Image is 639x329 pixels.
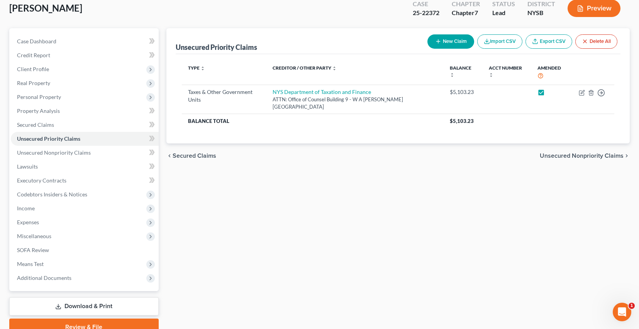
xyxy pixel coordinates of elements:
[166,153,216,159] button: chevron_left Secured Claims
[17,121,54,128] span: Secured Claims
[17,191,87,198] span: Codebtors Insiders & Notices
[492,9,515,17] div: Lead
[477,34,522,49] button: Import CSV
[182,114,444,128] th: Balance Total
[176,43,257,52] div: Unsecured Priority Claims
[11,174,159,188] a: Executory Contracts
[11,160,159,174] a: Lawsuits
[11,146,159,160] a: Unsecured Nonpriority Claims
[525,34,572,49] a: Export CSV
[11,243,159,257] a: SOFA Review
[17,219,39,225] span: Expenses
[11,104,159,118] a: Property Analysis
[17,80,50,86] span: Real Property
[452,9,480,17] div: Chapter
[273,89,371,95] a: NYS Department of Taxation and Finance
[540,153,630,159] button: Unsecured Nonpriority Claims chevron_right
[17,247,49,253] span: SOFA Review
[527,9,555,17] div: NYSB
[613,303,631,321] iframe: Intercom live chat
[17,66,49,72] span: Client Profile
[17,163,38,170] span: Lawsuits
[11,132,159,146] a: Unsecured Priority Claims
[166,153,173,159] i: chevron_left
[17,94,61,100] span: Personal Property
[17,205,35,211] span: Income
[11,48,159,62] a: Credit Report
[273,96,438,110] div: ATTN: Office of Counsel Building 9 - W A [PERSON_NAME][GEOGRAPHIC_DATA]
[17,274,71,281] span: Additional Documents
[17,261,44,267] span: Means Test
[17,52,50,58] span: Credit Report
[540,153,624,159] span: Unsecured Nonpriority Claims
[173,153,216,159] span: Secured Claims
[11,118,159,132] a: Secured Claims
[489,65,522,77] a: Acct Number unfold_more
[475,9,478,16] span: 7
[450,65,471,77] a: Balance unfold_more
[188,88,260,104] div: Taxes & Other Government Units
[17,135,80,142] span: Unsecured Priority Claims
[9,2,82,14] span: [PERSON_NAME]
[575,34,617,49] button: Delete All
[427,34,474,49] button: New Claim
[273,65,337,71] a: Creditor / Other Party unfold_more
[188,65,205,71] a: Type unfold_more
[450,73,454,77] i: unfold_more
[413,9,439,17] div: 25-22372
[332,66,337,71] i: unfold_more
[489,73,493,77] i: unfold_more
[11,34,159,48] a: Case Dashboard
[17,38,56,44] span: Case Dashboard
[450,118,474,124] span: $5,103.23
[9,297,159,315] a: Download & Print
[17,177,66,184] span: Executory Contracts
[17,107,60,114] span: Property Analysis
[450,88,476,96] div: $5,103.23
[200,66,205,71] i: unfold_more
[531,60,573,85] th: Amended
[17,149,91,156] span: Unsecured Nonpriority Claims
[629,303,635,309] span: 1
[624,153,630,159] i: chevron_right
[17,233,51,239] span: Miscellaneous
